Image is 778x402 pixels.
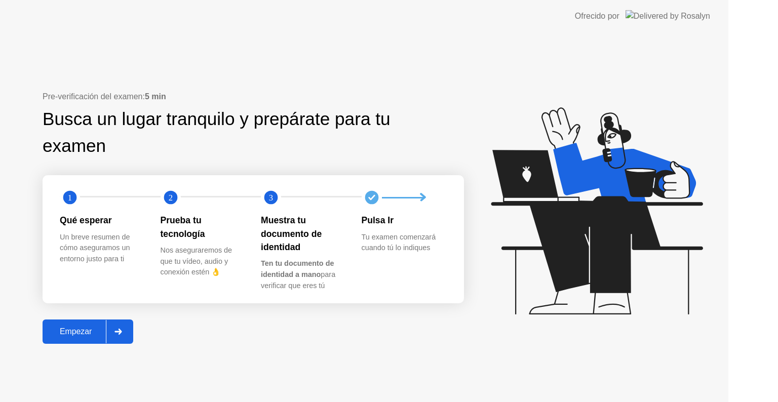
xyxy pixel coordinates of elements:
[161,245,245,278] div: Nos aseguraremos de que tu vídeo, audio y conexión estén 👌
[46,327,106,336] div: Empezar
[60,232,144,265] div: Un breve resumen de cómo aseguramos un entorno justo para ti
[261,259,334,278] b: Ten tu documento de identidad a mano
[269,193,273,203] text: 3
[362,232,446,254] div: Tu examen comenzará cuando tú lo indiques
[168,193,172,203] text: 2
[43,319,133,344] button: Empezar
[60,214,144,227] div: Qué esperar
[626,10,710,22] img: Delivered by Rosalyn
[43,106,400,159] div: Busca un lugar tranquilo y prepárate para tu examen
[68,193,72,203] text: 1
[362,214,446,227] div: Pulsa Ir
[261,214,345,254] div: Muestra tu documento de identidad
[145,92,166,101] b: 5 min
[261,258,345,291] div: para verificar que eres tú
[43,91,464,103] div: Pre-verificación del examen:
[161,214,245,240] div: Prueba tu tecnología
[575,10,619,22] div: Ofrecido por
